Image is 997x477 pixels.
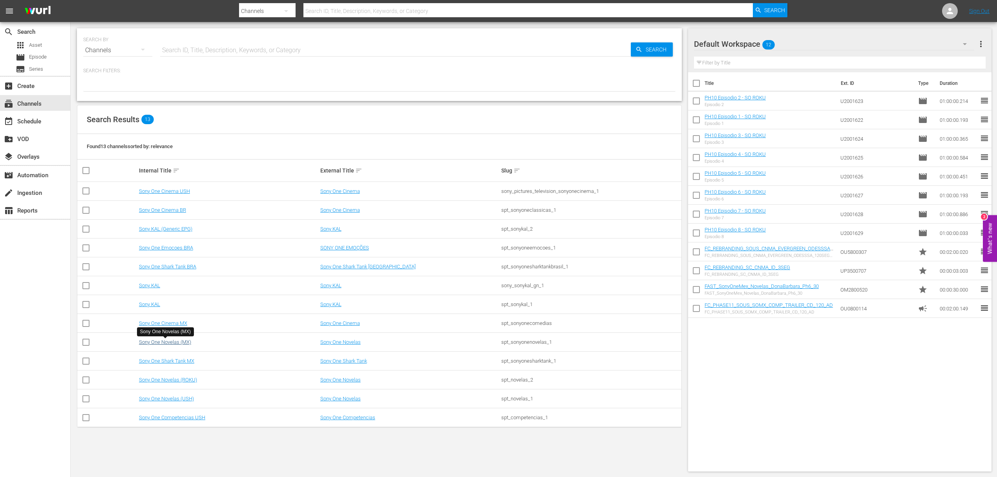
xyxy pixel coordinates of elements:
a: PH10 Episodio 6 - SO ROKU [705,189,766,195]
button: Search [631,42,673,57]
button: more_vert [976,35,986,53]
div: FC_PHASE11_SOUS_SOMX_COMP_TRAILER_CD_120_AD [705,310,833,315]
span: Promo [918,266,928,275]
span: Automation [4,171,13,180]
span: Asset [16,40,25,50]
td: U2001626 [837,167,915,186]
a: Sony KAL [320,301,341,307]
span: Promo [918,247,928,257]
span: reorder [980,247,989,256]
div: Internal Title [139,166,318,175]
a: PH10 Episodio 4 - SO ROKU [705,151,766,157]
td: U2001623 [837,92,915,110]
div: spt_sonyonenovelas_1 [501,339,680,345]
td: 01:00:00.451 [937,167,980,186]
a: Sony KAL [320,226,341,232]
div: spt_sonykal_2 [501,226,680,232]
button: Search [753,3,787,17]
span: reorder [980,171,989,181]
span: menu [5,6,14,16]
a: FC_REBRANDING_SOUS_CNMA_EVERGREEN_ODESSSA_120SEG_ORIGINAL [705,246,833,257]
a: Sony One Cinema USH [139,188,190,194]
td: 00:00:03.003 [937,261,980,280]
span: Ad [918,304,928,313]
div: Episodio 1 [705,121,766,126]
td: U2001622 [837,110,915,129]
td: 01:00:00.193 [937,186,980,205]
a: Sony One Novelas [320,377,361,383]
td: U2001627 [837,186,915,205]
a: PH10 Episodio 8 - SO ROKU [705,227,766,233]
span: Series [29,65,43,73]
a: Sony KAL (Generic EPG) [139,226,192,232]
span: Episode [29,53,47,61]
span: Channels [4,99,13,108]
span: 13 [141,115,154,124]
div: spt_novelas_2 [501,377,680,383]
div: spt_sonyonesharktankbrasil_1 [501,264,680,270]
td: 01:00:00.033 [937,224,980,242]
span: reorder [980,284,989,294]
a: Sony One Novelas (MX) [139,339,191,345]
div: Channels [83,39,152,61]
a: Sony One Cinema [320,188,360,194]
div: Episodio 8 [705,234,766,239]
span: reorder [980,303,989,313]
a: Sony One Novelas [320,339,361,345]
div: Episodio 6 [705,196,766,202]
div: spt_sonyoneemocoes_1 [501,245,680,251]
td: UP3500707 [837,261,915,280]
td: 01:00:00.193 [937,110,980,129]
a: Sony One Cinema [320,320,360,326]
div: spt_sonyoneclassicas_1 [501,207,680,213]
span: Episode [918,209,928,219]
a: Sony KAL [320,283,341,288]
div: Slug [501,166,680,175]
span: reorder [980,266,989,275]
div: Episodio 4 [705,159,766,164]
td: OU5800307 [837,242,915,261]
span: Schedule [4,117,13,126]
div: Episodio 7 [705,215,766,220]
td: U2001629 [837,224,915,242]
span: reorder [980,115,989,124]
a: Sony One Cinema [320,207,360,213]
div: Episodio 5 [705,178,766,183]
a: Sony One Emocoes BRA [139,245,193,251]
span: Search [764,3,785,17]
a: SONY ONE EMOÇÕES [320,245,369,251]
span: Episode [918,228,928,238]
span: reorder [980,96,989,105]
a: PH10 Episodio 7 - SO ROKU [705,208,766,214]
span: Found 13 channels sorted by: relevance [87,143,173,149]
span: Episode [918,96,928,106]
span: Search Results [87,115,139,124]
span: Episode [918,153,928,162]
div: spt_sonykal_1 [501,301,680,307]
span: Episode [918,115,928,125]
a: Sony KAL [139,301,160,307]
a: PH10 Episodio 2 - SO ROKU [705,95,766,101]
a: Sony One Cinema BR [139,207,186,213]
td: 01:00:00.214 [937,92,980,110]
th: Duration [935,72,982,94]
span: Search [4,27,13,37]
span: sort [173,167,180,174]
div: sony_sonykal_gn_1 [501,283,680,288]
td: 00:02:00.149 [937,299,980,318]
span: Episode [918,191,928,200]
a: Sony One Novelas (ROKU) [139,377,197,383]
span: more_vert [976,39,986,49]
td: OM2800520 [837,280,915,299]
a: FC_REBRANDING_SC_CNMA_ID_3SEG [705,264,790,270]
button: Open Feedback Widget [983,215,997,262]
a: Sony One Cinema MX [139,320,187,326]
span: Ingestion [4,188,13,198]
div: spt_competencias_1 [501,415,680,420]
a: FC_PHASE11_SOUS_SOMX_COMP_TRAILER_CD_120_AD [705,302,833,308]
div: FC_REBRANDING_SOUS_CNMA_EVERGREEN_ODESSSA_120SEG_ORIGINAL [705,253,834,258]
a: Sony One Competencias USH [139,415,205,420]
td: U2001625 [837,148,915,167]
span: Create [4,81,13,91]
span: Series [16,64,25,74]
